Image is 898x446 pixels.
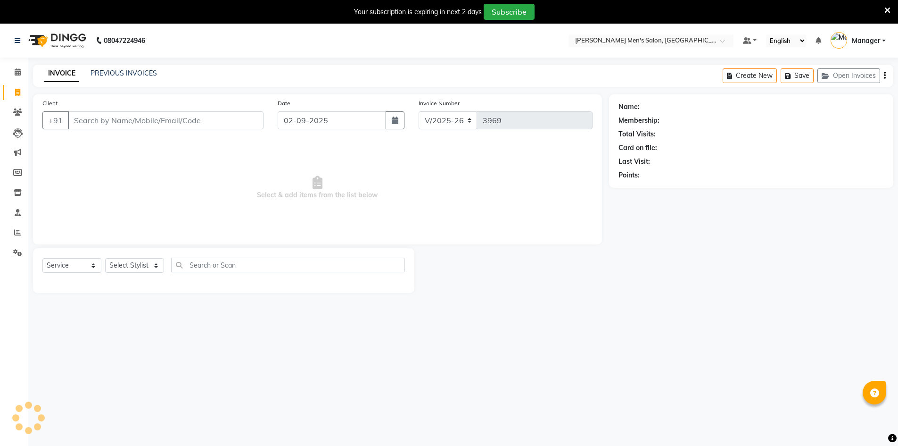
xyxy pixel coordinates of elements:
[858,408,889,437] iframe: chat widget
[44,65,79,82] a: INVOICE
[42,141,593,235] span: Select & add items from the list below
[831,32,847,49] img: Manager
[171,258,405,272] input: Search or Scan
[618,143,657,153] div: Card on file:
[618,102,640,112] div: Name:
[24,27,89,54] img: logo
[42,111,69,129] button: +91
[618,116,659,126] div: Membership:
[68,111,264,129] input: Search by Name/Mobile/Email/Code
[817,68,880,83] button: Open Invoices
[852,36,880,46] span: Manager
[278,99,290,108] label: Date
[781,68,814,83] button: Save
[618,170,640,180] div: Points:
[104,27,145,54] b: 08047224946
[419,99,460,108] label: Invoice Number
[723,68,777,83] button: Create New
[618,157,650,167] div: Last Visit:
[91,69,157,77] a: PREVIOUS INVOICES
[354,7,482,17] div: Your subscription is expiring in next 2 days
[484,4,535,20] button: Subscribe
[42,99,58,108] label: Client
[618,129,656,139] div: Total Visits:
